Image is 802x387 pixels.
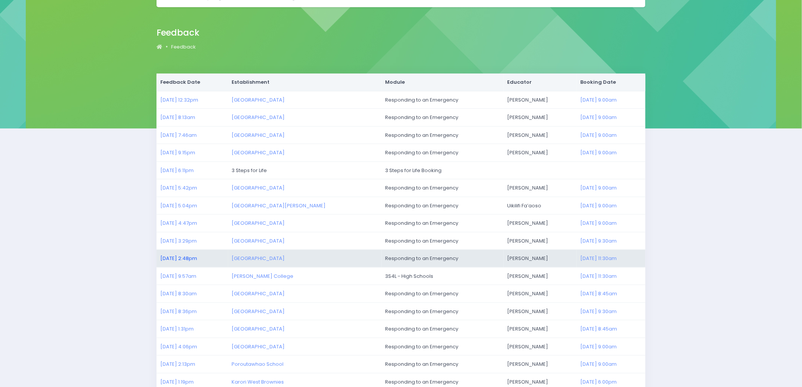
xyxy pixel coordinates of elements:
a: [DATE] 6:00pm [581,378,617,385]
a: [GEOGRAPHIC_DATA][PERSON_NAME] [232,202,326,209]
a: [DATE] 5:42pm [160,184,197,191]
td: [PERSON_NAME] [504,179,577,197]
a: [DATE] 9:00am [581,360,617,368]
a: [DATE] 9:00am [581,202,617,209]
td: Responding to an Emergency [382,250,504,268]
a: [DATE] 3:29pm [160,237,197,244]
td: [PERSON_NAME] [504,232,577,250]
a: [DATE] 9:30am [581,308,617,315]
a: [GEOGRAPHIC_DATA] [232,149,285,156]
td: [PERSON_NAME] [504,126,577,144]
td: [PERSON_NAME] [504,320,577,338]
a: [DATE] 9:57am [160,273,196,280]
td: Responding to an Emergency [382,215,504,232]
span: 3 Steps for Life [232,167,267,174]
a: [GEOGRAPHIC_DATA] [232,290,285,297]
a: [DATE] 2:13pm [160,360,195,368]
a: [GEOGRAPHIC_DATA] [232,132,285,139]
td: 3S4L - High Schools [382,267,504,285]
a: [DATE] 7:46am [160,132,197,139]
td: Responding to an Emergency [382,109,504,127]
a: [DATE] 8:36pm [160,308,197,315]
td: Responding to an Emergency [382,179,504,197]
a: [GEOGRAPHIC_DATA] [232,255,285,262]
h2: Feedback [157,28,199,38]
td: Responding to an Emergency [382,320,504,338]
a: Karori West Brownies [232,378,284,385]
a: Poroutawhao School [232,360,284,368]
a: [DATE] 5:04pm [160,202,197,209]
a: [PERSON_NAME] College [232,273,293,280]
td: [PERSON_NAME] [504,356,577,373]
a: [DATE] 6:11pm [160,167,194,174]
a: [GEOGRAPHIC_DATA] [232,343,285,350]
a: [GEOGRAPHIC_DATA] [232,325,285,332]
td: [PERSON_NAME] [504,109,577,127]
a: [DATE] 9:15pm [160,149,195,156]
td: [PERSON_NAME] [504,91,577,109]
a: [DATE] 9:00am [581,96,617,103]
a: [DATE] 9:00am [581,219,617,227]
td: [PERSON_NAME] [504,338,577,356]
a: Feedback [171,43,196,51]
a: [DATE] 12:32pm [160,96,198,103]
a: [DATE] 11:30am [581,273,617,280]
a: [DATE] 11:30am [581,255,617,262]
a: [DATE] 8:13am [160,114,195,121]
a: [DATE] 9:00am [581,343,617,350]
a: [GEOGRAPHIC_DATA] [232,184,285,191]
td: Responding to an Emergency [382,232,504,250]
td: Responding to an Emergency [382,356,504,373]
a: [DATE] 8:45am [581,290,617,297]
a: [GEOGRAPHIC_DATA] [232,96,285,103]
td: [PERSON_NAME] [504,285,577,303]
td: Uikilifi Fa’aoso [504,197,577,215]
th: Educator [504,74,577,91]
td: [PERSON_NAME] [504,215,577,232]
a: [DATE] 9:30am [581,237,617,244]
th: Feedback Date [157,74,228,91]
a: [GEOGRAPHIC_DATA] [232,308,285,315]
td: Responding to an Emergency [382,144,504,162]
td: [PERSON_NAME] [504,144,577,162]
th: Module [382,74,504,91]
a: [GEOGRAPHIC_DATA] [232,219,285,227]
a: [DATE] 2:48pm [160,255,197,262]
td: Responding to an Emergency [382,197,504,215]
td: Responding to an Emergency [382,338,504,356]
td: Responding to an Emergency [382,285,504,303]
td: 3 Steps for Life Booking [382,161,645,179]
a: [DATE] 9:00am [581,114,617,121]
td: Responding to an Emergency [382,91,504,109]
a: [DATE] 4:06pm [160,343,197,350]
td: [PERSON_NAME] [504,302,577,320]
a: [DATE] 9:00am [581,149,617,156]
a: [DATE] 4:47pm [160,219,197,227]
a: [DATE] 1:19pm [160,378,194,385]
td: [PERSON_NAME] [504,250,577,268]
a: [GEOGRAPHIC_DATA] [232,237,285,244]
a: [DATE] 8:30am [160,290,197,297]
td: [PERSON_NAME] [504,267,577,285]
td: Responding to an Emergency [382,126,504,144]
a: [DATE] 9:00am [581,184,617,191]
td: Responding to an Emergency [382,302,504,320]
a: [DATE] 9:00am [581,132,617,139]
a: [DATE] 8:45am [581,325,617,332]
a: [GEOGRAPHIC_DATA] [232,114,285,121]
th: Booking Date [577,74,645,91]
th: Establishment [228,74,382,91]
a: [DATE] 1:31pm [160,325,194,332]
